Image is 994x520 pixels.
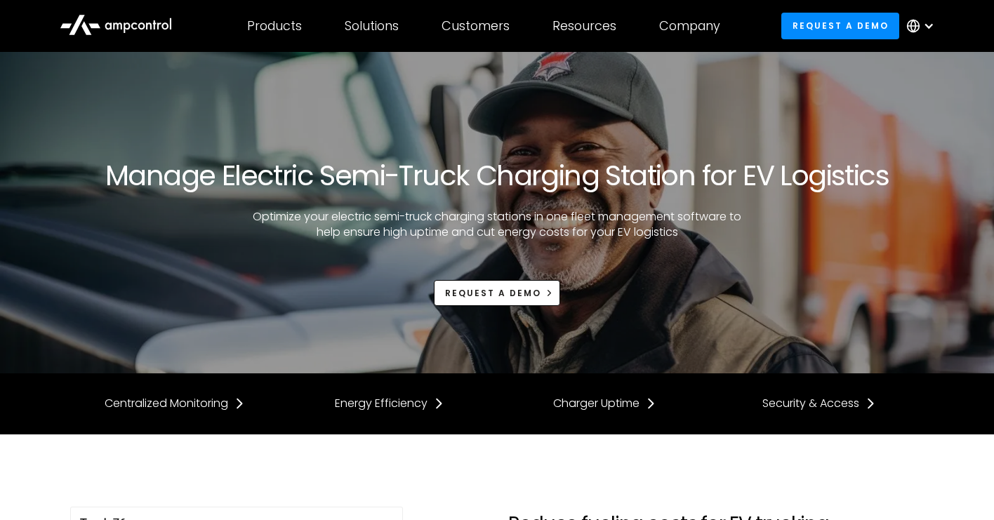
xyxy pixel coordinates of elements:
[553,396,640,411] div: Charger Uptime
[553,396,656,411] a: Charger Uptime
[105,396,228,411] div: Centralized Monitoring
[762,396,876,411] a: Security & Access
[335,396,444,411] a: Energy Efficiency
[552,18,616,34] div: Resources
[434,280,560,306] a: REQUEST A DEMO
[247,18,302,34] div: Products
[781,13,899,39] a: Request a demo
[241,209,753,241] p: Optimize your electric semi-truck charging stations in one fleet management software to help ensu...
[442,18,510,34] div: Customers
[345,18,399,34] div: Solutions
[335,396,428,411] div: Energy Efficiency
[659,18,720,34] div: Company
[762,396,859,411] div: Security & Access
[445,287,541,299] span: REQUEST A DEMO
[105,396,245,411] a: Centralized Monitoring
[105,159,889,192] h1: Manage Electric Semi-Truck Charging Station for EV Logistics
